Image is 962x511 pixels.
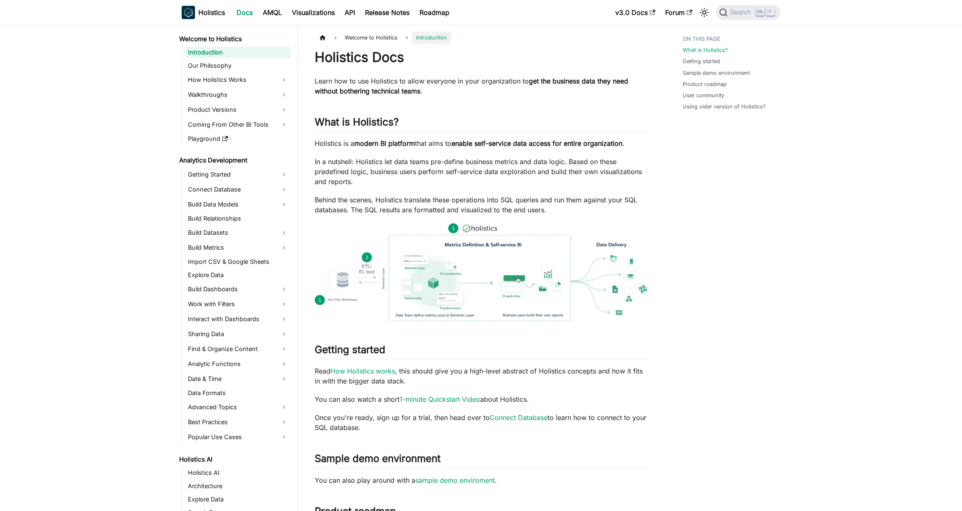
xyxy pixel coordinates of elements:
a: Advanced Topics [185,400,291,414]
p: Learn how to use Holistics to allow everyone in your organization to . [315,76,649,96]
button: Switch between dark and light mode (currently light mode) [698,6,711,19]
a: HolisticsHolistics [182,6,225,19]
p: In a nutshell: Holistics let data teams pre-define business metrics and data logic. Based on thes... [315,157,649,187]
a: Docs [232,6,258,19]
a: Playground [185,133,291,145]
a: Explore Data [185,269,291,281]
h2: What is Holistics? [315,116,649,132]
a: Find & Organize Content [185,342,291,356]
a: sample demo enviroment [415,476,495,484]
a: How Holistics Works [185,73,291,86]
a: Getting Started [185,168,291,181]
nav: Docs sidebar [173,25,298,511]
a: Connect Database [490,413,548,422]
a: Work with Filters [185,297,291,311]
b: Holistics [198,7,225,17]
p: Read , this should give you a high-level abstract of Holistics concepts and how it fits in with t... [315,366,649,386]
span: Introduction [412,32,451,44]
a: Build Relationships [185,213,291,224]
a: Coming From Other BI Tools [185,118,291,131]
a: Connect Database [185,183,291,196]
a: Sample demo environment [683,69,750,77]
a: Build Dashboards [185,283,291,296]
a: Interact with Dashboards [185,312,291,326]
p: You can also watch a short about Holistics. [315,394,649,404]
a: Architecture [185,480,291,492]
a: Our Philosophy [185,60,291,71]
nav: Breadcrumbs [315,32,649,44]
img: Holistics [182,6,195,19]
a: User community [683,91,724,99]
a: Explore Data [185,494,291,505]
a: Walkthroughs [185,88,291,101]
a: API [340,6,360,19]
button: Search (Ctrl+K) [716,5,780,20]
a: AMQL [258,6,287,19]
strong: modern BI platform [354,139,415,147]
a: Build Metrics [185,241,291,254]
p: You can also play around with a . [315,475,649,485]
a: Holistics AI [185,467,291,479]
p: Once you're ready, sign up for a trial, then head over to to learn how to connect to your SQL dat... [315,413,649,432]
a: Sharing Data [185,327,291,341]
a: Introduction [185,47,291,58]
a: Popular Use Cases [185,430,291,444]
a: v3.0 Docs [610,6,660,19]
a: Analytics Development [177,155,291,166]
a: Welcome to Holistics [177,33,291,45]
span: Search [728,9,756,16]
a: Forum [660,6,697,19]
a: 1-minute Quickstart Video [400,395,480,403]
span: Welcome to Holistics [340,32,402,44]
a: Getting started [683,57,720,65]
a: Date & Time [185,372,291,386]
p: Behind the scenes, Holistics translate these operations into SQL queries and run them against you... [315,195,649,215]
p: Holistics is a that aims to . [315,138,649,148]
strong: enable self-service data access for entire organization [451,139,622,147]
a: Visualizations [287,6,340,19]
h2: Sample demo environment [315,452,649,468]
a: Best Practices [185,415,291,429]
a: Import CSV & Google Sheets [185,256,291,268]
h2: Getting started [315,344,649,359]
a: Roadmap [414,6,454,19]
a: What is Holistics? [683,46,728,54]
a: Release Notes [360,6,414,19]
a: Product roadmap [683,80,727,88]
a: Build Datasets [185,226,291,239]
a: Holistics AI [177,454,291,465]
a: How Holistics works [331,367,395,375]
a: Using older version of Holistics? [683,103,766,111]
kbd: K [766,8,775,16]
img: How Holistics fits in your Data Stack [315,223,649,321]
a: Build Data Models [185,198,291,211]
h1: Holistics Docs [315,49,649,66]
a: Home page [315,32,331,44]
a: Data Formats [185,387,291,399]
a: Product Versions [185,103,291,116]
a: Analytic Functions [185,357,291,371]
